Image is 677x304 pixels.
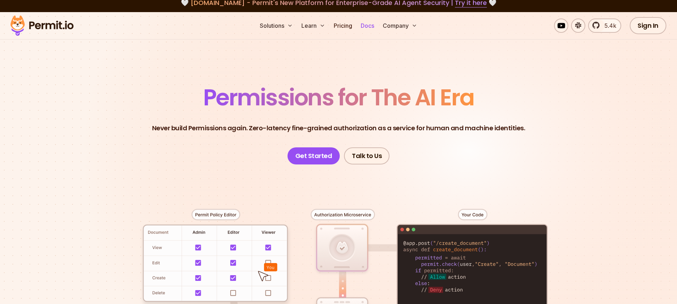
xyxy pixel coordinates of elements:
a: Get Started [288,147,340,164]
a: Pricing [331,19,355,33]
button: Solutions [257,19,296,33]
button: Learn [299,19,328,33]
p: Never build Permissions again. Zero-latency fine-grained authorization as a service for human and... [152,123,525,133]
span: 5.4k [600,21,616,30]
a: Sign In [630,17,666,34]
a: Docs [358,19,377,33]
button: Company [380,19,420,33]
img: Permit logo [7,14,77,38]
a: 5.4k [588,19,621,33]
a: Talk to Us [344,147,389,164]
span: Permissions for The AI Era [203,82,474,113]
